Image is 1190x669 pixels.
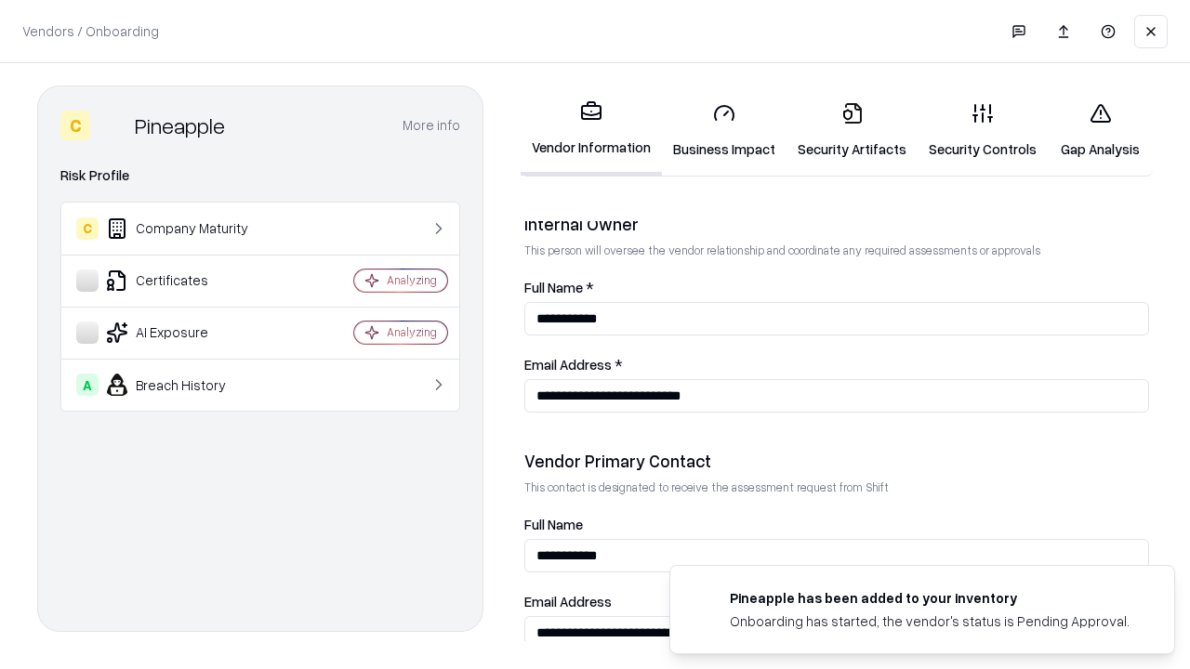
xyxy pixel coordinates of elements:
a: Security Artifacts [787,87,918,174]
div: Certificates [76,269,298,292]
label: Email Address [524,595,1149,609]
img: pineappleenergy.com [693,588,715,610]
label: Full Name * [524,281,1149,295]
a: Gap Analysis [1048,87,1153,174]
div: Analyzing [387,324,437,340]
div: Vendor Primary Contact [524,450,1149,472]
div: C [60,111,90,140]
div: Company Maturity [76,217,298,240]
div: Pineapple has been added to your inventory [730,588,1130,608]
div: Pineapple [135,111,225,140]
p: This person will oversee the vendor relationship and coordinate any required assessments or appro... [524,243,1149,258]
label: Full Name [524,518,1149,531]
label: Email Address * [524,358,1149,372]
img: Pineapple [98,111,127,140]
div: Analyzing [387,272,437,288]
button: More info [403,109,460,142]
div: A [76,374,99,396]
div: Risk Profile [60,164,460,187]
a: Security Controls [918,87,1048,174]
a: Business Impact [662,87,787,174]
a: Vendor Information [521,85,662,176]
p: This contact is designated to receive the assessment request from Shift [524,479,1149,495]
div: C [76,217,99,240]
div: AI Exposure [76,321,298,344]
div: Internal Owner [524,213,1149,235]
p: Vendors / Onboarding [22,21,159,41]
div: Breach History [76,374,298,396]
div: Onboarding has started, the vendor's status is Pending Approval. [730,611,1130,631]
